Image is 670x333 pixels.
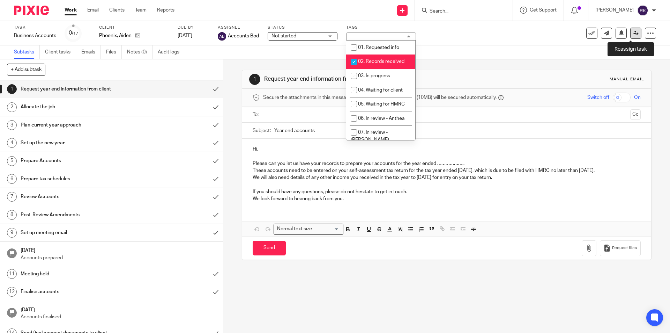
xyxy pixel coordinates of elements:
[178,33,192,38] span: [DATE]
[637,5,648,16] img: svg%3E
[634,94,641,101] span: On
[271,34,296,38] span: Not started
[600,240,640,256] button: Request files
[21,102,141,112] h1: Allocate the job
[530,8,557,13] span: Get Support
[358,45,399,50] span: 01. Requested info
[358,102,405,107] span: 05. Waiting for HMRC
[351,130,389,142] span: 07. In review - [PERSON_NAME]
[109,7,125,14] a: Clients
[7,210,17,220] div: 8
[218,32,226,41] img: svg%3E
[21,155,141,166] h1: Prepare Accounts
[218,25,259,30] label: Assignee
[69,29,78,37] div: 0
[630,109,641,120] button: Cc
[7,228,17,238] div: 9
[358,73,390,78] span: 03. In progress
[253,174,640,181] p: We will also need details of any other income you received in the tax year to [DATE] for entry on...
[429,8,492,15] input: Search
[253,241,286,256] input: Send
[7,102,17,112] div: 2
[21,313,216,320] p: Accounts finalised
[610,77,644,82] div: Manual email
[7,120,17,130] div: 3
[314,225,339,233] input: Search for option
[14,6,49,15] img: Pixie
[21,305,216,313] h1: [DATE]
[21,191,141,202] h1: Review Accounts
[253,195,640,202] p: We look forward to hearing back from you.
[274,224,343,234] div: Search for option
[157,7,174,14] a: Reports
[21,138,141,148] h1: Set up the new year
[358,59,404,64] span: 02. Records received
[21,287,141,297] h1: Finalise accounts
[21,227,141,238] h1: Set up meeting email
[595,7,634,14] p: [PERSON_NAME]
[253,111,260,118] label: To:
[275,225,313,233] span: Normal text size
[612,245,637,251] span: Request files
[99,25,169,30] label: Client
[253,167,640,174] p: These accounts need to be entered on your self-assessment tax return for the tax year ended [DATE...
[99,32,132,39] p: Phoenix, Aiden
[358,116,404,121] span: 06. In review - Anthea
[45,45,76,59] a: Client tasks
[7,269,17,279] div: 11
[158,45,185,59] a: Audit logs
[253,160,640,167] p: Please can you let us have your records to prepare your accounts for the year ended ………………..
[21,120,141,130] h1: Plan current year approach
[21,245,216,254] h1: [DATE]
[228,32,259,39] span: Accounts Bod
[106,45,122,59] a: Files
[7,84,17,94] div: 1
[65,7,77,14] a: Work
[268,25,337,30] label: Status
[253,127,271,134] label: Subject:
[21,269,141,279] h1: Meeting held
[21,210,141,220] h1: Post-Review Amendments
[253,188,640,195] p: If you should have any questions, please do not hesitate to get in touch.
[127,45,152,59] a: Notes (0)
[87,7,99,14] a: Email
[14,45,40,59] a: Subtasks
[253,146,640,153] p: Hi,
[7,138,17,148] div: 4
[21,174,141,184] h1: Prepare tax schedules
[249,74,260,85] div: 1
[72,31,78,35] small: /17
[7,287,17,297] div: 12
[7,192,17,202] div: 7
[7,64,45,75] button: + Add subtask
[178,25,209,30] label: Due by
[358,88,403,93] span: 04. Waiting for client
[21,254,216,261] p: Accounts prepared
[263,94,497,101] span: Secure the attachments in this message. Files exceeding the size limit (10MB) will be secured aut...
[7,174,17,184] div: 6
[14,25,56,30] label: Task
[346,25,416,30] label: Tags
[264,75,462,83] h1: Request year end information from client
[14,32,56,39] div: Business Accounts
[135,7,147,14] a: Team
[21,84,141,94] h1: Request year end information from client
[7,156,17,166] div: 5
[81,45,101,59] a: Emails
[587,94,609,101] span: Switch off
